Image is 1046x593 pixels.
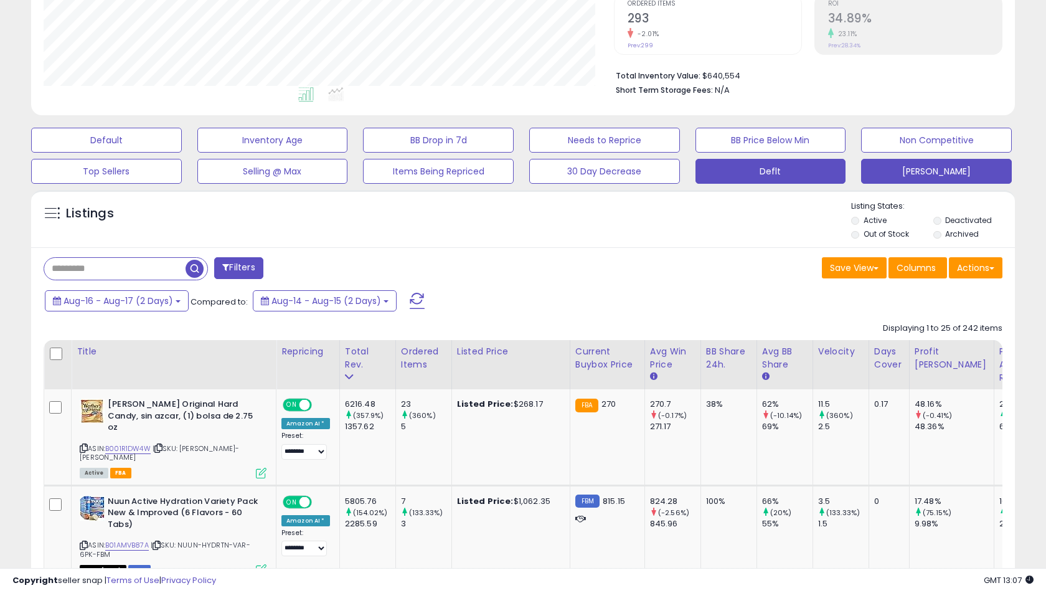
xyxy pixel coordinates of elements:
[310,400,330,410] span: OFF
[818,421,869,432] div: 2.5
[31,128,182,153] button: Default
[828,1,1002,7] span: ROI
[529,159,680,184] button: 30 Day Decrease
[457,496,560,507] div: $1,062.35
[281,345,334,358] div: Repricing
[80,444,239,462] span: | SKU: [PERSON_NAME]-[PERSON_NAME]
[80,399,105,424] img: 51fbpj2FInL._SL40_.jpg
[80,496,105,521] img: 51Np1HWycWL._SL40_.jpg
[915,345,989,371] div: Profit [PERSON_NAME]
[834,29,857,39] small: 23.11%
[818,518,869,529] div: 1.5
[105,444,151,454] a: B001R1DW4W
[818,345,864,358] div: Velocity
[401,518,451,529] div: 3
[401,421,451,432] div: 5
[633,29,659,39] small: -2.01%
[12,574,58,586] strong: Copyright
[401,496,451,507] div: 7
[31,159,182,184] button: Top Sellers
[923,410,952,420] small: (-0.41%)
[915,518,994,529] div: 9.98%
[861,159,1012,184] button: [PERSON_NAME]
[281,515,330,526] div: Amazon AI *
[650,496,700,507] div: 824.28
[409,410,436,420] small: (360%)
[695,128,846,153] button: BB Price Below Min
[762,399,813,410] div: 62%
[281,529,330,557] div: Preset:
[64,295,173,307] span: Aug-16 - Aug-17 (2 Days)
[271,295,381,307] span: Aug-14 - Aug-15 (2 Days)
[826,508,860,518] small: (133.33%)
[762,496,813,507] div: 66%
[945,215,992,225] label: Deactivated
[923,508,951,518] small: (75.15%)
[650,421,700,432] div: 271.17
[601,398,616,410] span: 270
[945,229,979,239] label: Archived
[214,257,263,279] button: Filters
[191,296,248,308] span: Compared to:
[883,323,1002,334] div: Displaying 1 to 25 of 242 items
[284,496,299,507] span: ON
[401,399,451,410] div: 23
[457,495,514,507] b: Listed Price:
[874,496,900,507] div: 0
[818,496,869,507] div: 3.5
[695,159,846,184] button: Deflt
[770,410,802,420] small: (-10.14%)
[874,345,904,371] div: Days Cover
[284,400,299,410] span: ON
[984,574,1034,586] span: 2025-08-18 13:07 GMT
[77,345,271,358] div: Title
[80,468,108,478] span: All listings currently available for purchase on Amazon
[762,518,813,529] div: 55%
[457,345,565,358] div: Listed Price
[864,215,887,225] label: Active
[108,496,259,534] b: Nuun Active Hydration Variety Pack New & Improved (6 Flavors - 60 Tabs)
[45,290,189,311] button: Aug-16 - Aug-17 (2 Days)
[253,290,397,311] button: Aug-14 - Aug-15 (2 Days)
[828,42,860,49] small: Prev: 28.34%
[706,399,747,410] div: 38%
[401,345,446,371] div: Ordered Items
[197,128,348,153] button: Inventory Age
[603,495,625,507] span: 815.15
[864,229,909,239] label: Out of Stock
[110,468,131,478] span: FBA
[108,399,259,437] b: [PERSON_NAME] Original Hard Candy, sin azcar, (1) bolsa de 2.75 oz
[658,410,687,420] small: (-0.17%)
[161,574,216,586] a: Privacy Policy
[281,418,330,429] div: Amazon AI *
[628,11,801,28] h2: 293
[861,128,1012,153] button: Non Competitive
[106,574,159,586] a: Terms of Use
[874,399,900,410] div: 0.17
[658,508,689,518] small: (-2.56%)
[66,205,114,222] h5: Listings
[575,399,598,412] small: FBA
[770,508,792,518] small: (20%)
[345,421,395,432] div: 1357.62
[345,496,395,507] div: 5805.76
[915,421,994,432] div: 48.36%
[706,496,747,507] div: 100%
[999,345,1045,384] div: Profit After Returns
[762,371,770,382] small: Avg BB Share.
[888,257,947,278] button: Columns
[851,201,1014,212] p: Listing States:
[345,345,390,371] div: Total Rev.
[762,421,813,432] div: 69%
[80,540,250,559] span: | SKU: NUUN-HYDRTN-VAR-6PK-FBM
[628,1,801,7] span: Ordered Items
[363,159,514,184] button: Items Being Repriced
[826,410,853,420] small: (360%)
[80,399,266,477] div: ASIN:
[715,84,730,96] span: N/A
[105,540,149,551] a: B01AMVB87A
[762,345,808,371] div: Avg BB Share
[616,70,700,81] b: Total Inventory Value:
[818,399,869,410] div: 11.5
[281,432,330,460] div: Preset:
